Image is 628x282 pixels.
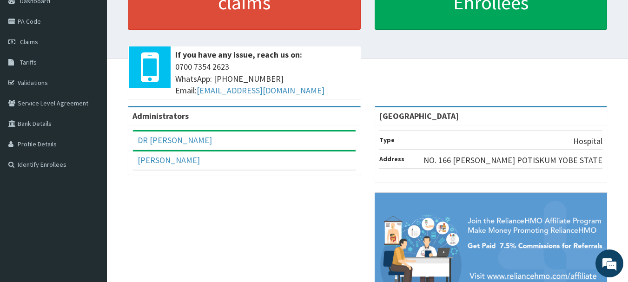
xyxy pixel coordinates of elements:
a: [EMAIL_ADDRESS][DOMAIN_NAME] [197,85,324,96]
a: DR [PERSON_NAME] [138,135,212,145]
b: If you have any issue, reach us on: [175,49,302,60]
span: 0700 7354 2623 WhatsApp: [PHONE_NUMBER] Email: [175,61,356,97]
div: Chat with us now [48,52,156,64]
a: [PERSON_NAME] [138,155,200,165]
strong: [GEOGRAPHIC_DATA] [379,111,459,121]
b: Type [379,136,395,144]
p: NO. 166 [PERSON_NAME] POTISKUM YOBE STATE [423,154,602,166]
span: Tariffs [20,58,37,66]
b: Administrators [132,111,189,121]
b: Address [379,155,404,163]
span: Claims [20,38,38,46]
textarea: Type your message and hit 'Enter' [5,185,177,218]
img: d_794563401_company_1708531726252_794563401 [17,46,38,70]
span: We're online! [54,83,128,177]
div: Minimize live chat window [152,5,175,27]
p: Hospital [573,135,602,147]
